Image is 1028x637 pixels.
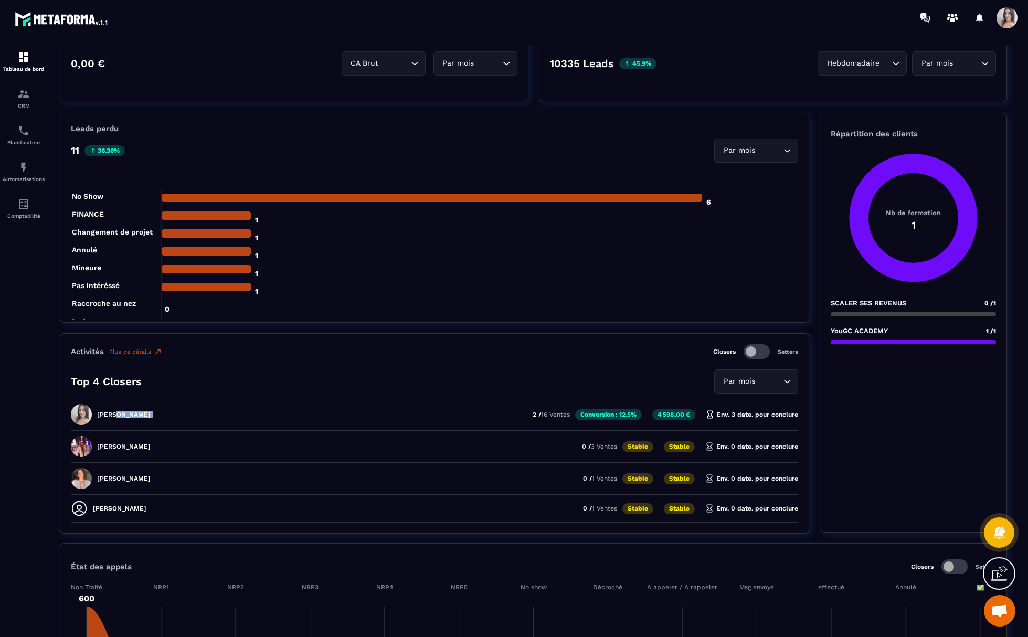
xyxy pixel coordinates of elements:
tspan: Pas intéréssé [72,281,120,290]
p: Stable [622,503,653,514]
p: Top 4 Closers [71,375,142,388]
img: hourglass.f4cb2624.svg [705,474,714,483]
p: [PERSON_NAME] [97,475,151,482]
span: Hebdomadaire [824,58,882,69]
p: Setters [778,348,798,355]
p: Activités [71,347,104,356]
p: Env. 0 date. pour conclure [705,504,798,513]
p: [PERSON_NAME] [97,411,151,418]
img: automations [17,161,30,174]
tspan: NRP3 [302,583,319,591]
a: schedulerschedulerPlanificateur [3,116,45,153]
p: Env. 0 date. pour conclure [705,442,798,451]
input: Search for option [955,58,979,69]
tspan: Annulé [895,583,916,591]
div: Search for option [342,51,426,76]
span: Par mois [721,145,757,156]
img: narrow-up-right-o.6b7c60e2.svg [154,347,162,356]
div: Search for option [714,139,798,163]
p: Conversion : 12.5% [575,409,642,420]
tspan: No Show [72,192,104,200]
p: Env. 0 date. pour conclure [705,474,798,483]
span: Par mois [919,58,955,69]
p: 0 / [583,475,617,482]
tspan: NRP4 [376,583,393,591]
img: hourglass.f4cb2624.svg [706,410,714,419]
p: Comptabilité [3,213,45,219]
img: hourglass.f4cb2624.svg [705,442,714,451]
tspan: Décroché [593,583,622,591]
p: 11 [71,144,79,157]
img: formation [17,88,30,100]
p: 36.36% [84,145,125,156]
input: Search for option [757,376,781,387]
a: formationformationCRM [3,80,45,116]
span: 3 Ventes [591,443,617,450]
p: 10335 Leads [550,57,614,70]
p: Closers [713,348,736,355]
tspan: effectué [818,583,844,591]
p: 4 598,00 € [652,409,695,420]
tspan: Changement de projet [72,228,153,237]
p: Stable [622,441,653,452]
p: Setters [976,564,996,570]
div: Search for option [433,51,517,76]
p: [PERSON_NAME] [93,505,146,512]
tspan: FINANCE [72,210,104,218]
img: accountant [17,198,30,210]
p: État des appels [71,562,132,571]
tspan: Annulé [72,246,97,254]
p: YouGC ACADEMY [831,327,888,335]
p: Stable [622,473,653,484]
a: Ouvrir le chat [984,595,1015,627]
img: formation [17,51,30,63]
span: 16 Ventes [541,411,570,418]
p: SCALER SES REVENUS [831,299,906,307]
span: Par mois [721,376,757,387]
p: CRM [3,103,45,109]
p: Env. 3 date. pour conclure [706,410,798,419]
p: Stable [664,473,695,484]
input: Search for option [381,58,408,69]
span: CA Brut [348,58,381,69]
tspan: A appeler / A rappeler [647,583,717,591]
input: Search for option [476,58,500,69]
div: Search for option [714,369,798,394]
a: accountantaccountantComptabilité [3,190,45,227]
a: formationformationTableau de bord [3,43,45,80]
tspan: Mineure [72,263,101,272]
p: 2 / [533,411,570,418]
span: Par mois [440,58,476,69]
tspan: ✅ [977,583,984,591]
tspan: test [72,317,86,325]
tspan: NRP5 [451,583,468,591]
img: scheduler [17,124,30,137]
input: Search for option [882,58,889,69]
div: Search for option [912,51,996,76]
p: Tableau de bord [3,66,45,72]
p: Automatisations [3,176,45,182]
p: Closers [911,563,934,570]
span: 1 Ventes [592,475,617,482]
tspan: Non Traité [71,583,102,591]
p: Planificateur [3,140,45,145]
div: Search for option [818,51,907,76]
span: 1 Ventes [592,505,617,512]
img: logo [15,9,109,28]
p: Stable [664,441,695,452]
a: Plus de détails [109,347,162,356]
p: Leads perdu [71,124,119,133]
p: Répartition des clients [831,129,996,139]
tspan: Msg envoyé [739,583,774,591]
tspan: Raccroche au nez [72,299,136,307]
span: 1 /1 [986,327,996,335]
p: 0 / [583,505,617,512]
p: Stable [664,503,695,514]
p: 0,00 € [71,57,105,70]
input: Search for option [757,145,781,156]
tspan: NRP2 [227,583,244,591]
tspan: No show [521,583,547,591]
tspan: NRP1 [153,583,169,591]
p: [PERSON_NAME] [97,443,151,450]
p: 45.9% [619,58,656,69]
